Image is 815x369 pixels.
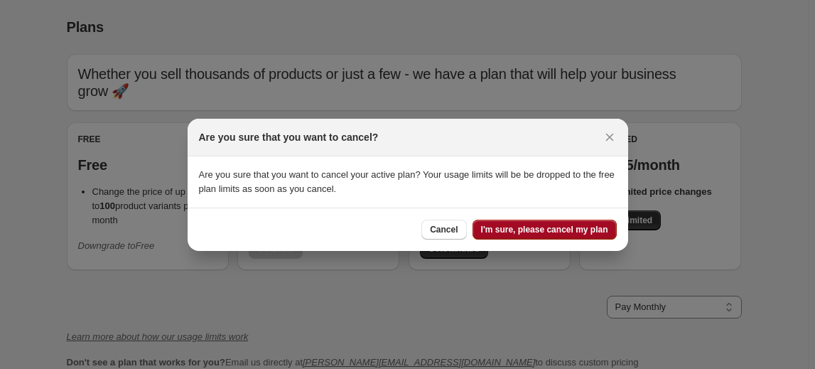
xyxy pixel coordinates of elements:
button: I'm sure, please cancel my plan [473,220,617,240]
span: Cancel [430,224,458,235]
span: I'm sure, please cancel my plan [481,224,608,235]
h2: Are you sure that you want to cancel? [199,130,379,144]
button: Cancel [421,220,466,240]
p: Are you sure that you want to cancel your active plan? Your usage limits will be be dropped to th... [199,168,617,196]
button: Close [600,127,620,147]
